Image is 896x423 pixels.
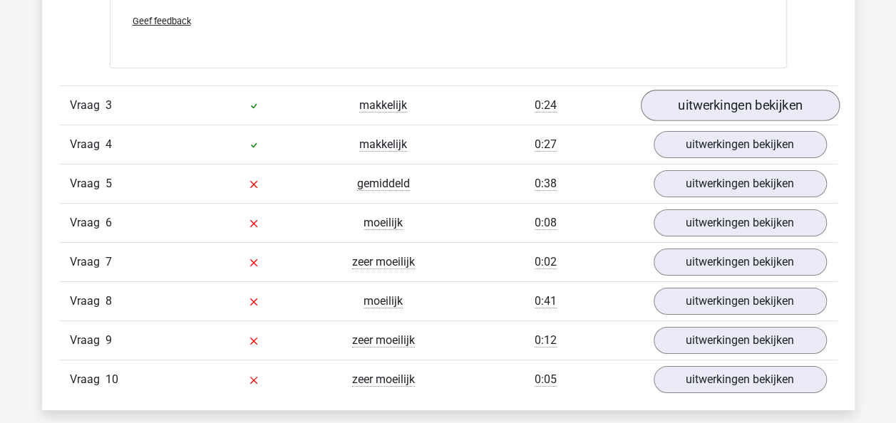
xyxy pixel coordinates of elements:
span: Vraag [70,254,105,271]
a: uitwerkingen bekijken [654,366,827,393]
span: Vraag [70,136,105,153]
span: Vraag [70,214,105,231]
span: makkelijk [359,137,407,152]
span: 8 [105,294,112,308]
span: Vraag [70,332,105,349]
span: Vraag [70,293,105,310]
span: 0:38 [535,177,557,191]
span: zeer moeilijk [352,372,415,387]
span: 0:12 [535,333,557,348]
a: uitwerkingen bekijken [654,327,827,354]
span: 3 [105,98,112,112]
span: gemiddeld [357,177,410,191]
span: 0:24 [535,98,557,113]
a: uitwerkingen bekijken [654,288,827,315]
a: uitwerkingen bekijken [654,170,827,197]
a: uitwerkingen bekijken [640,90,839,121]
span: Geef feedback [133,16,191,26]
span: 0:27 [535,137,557,152]
span: 6 [105,216,112,229]
span: Vraag [70,175,105,192]
span: zeer moeilijk [352,333,415,348]
span: 0:05 [535,372,557,387]
a: uitwerkingen bekijken [654,249,827,276]
span: 10 [105,372,118,386]
span: 7 [105,255,112,268]
span: makkelijk [359,98,407,113]
span: 0:02 [535,255,557,269]
span: Vraag [70,97,105,114]
span: 0:08 [535,216,557,230]
span: 5 [105,177,112,190]
a: uitwerkingen bekijken [654,131,827,158]
span: moeilijk [364,294,403,308]
span: zeer moeilijk [352,255,415,269]
a: uitwerkingen bekijken [654,209,827,236]
span: moeilijk [364,216,403,230]
span: 0:41 [535,294,557,308]
span: Vraag [70,371,105,388]
span: 4 [105,137,112,151]
span: 9 [105,333,112,347]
